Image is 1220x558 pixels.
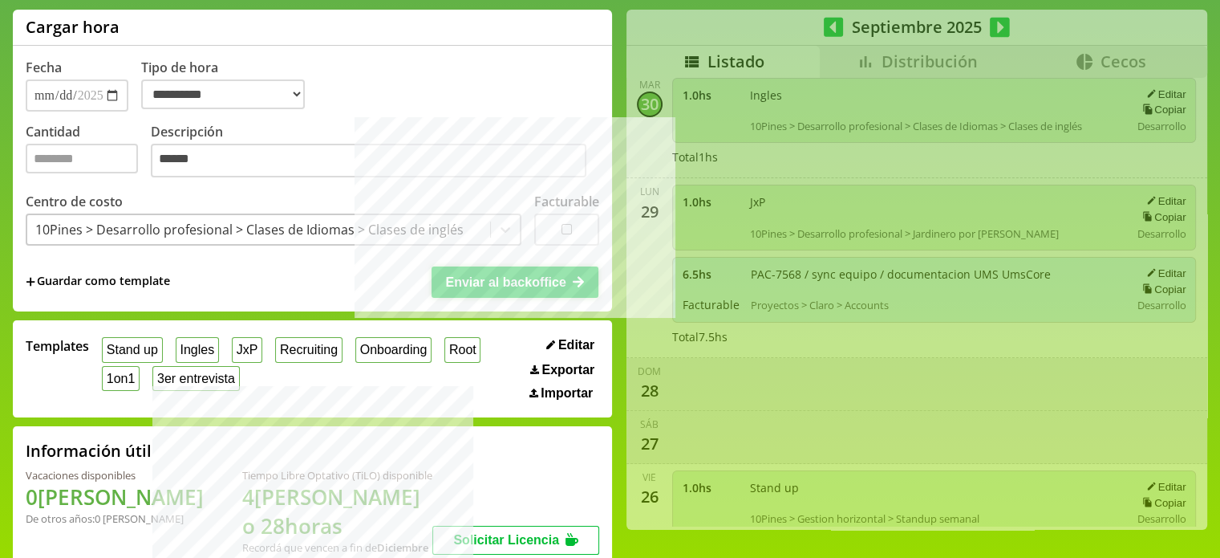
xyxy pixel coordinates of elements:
[534,193,599,210] label: Facturable
[26,123,151,181] label: Cantidad
[152,366,240,391] button: 3er entrevista
[26,16,120,38] h1: Cargar hora
[242,540,432,555] div: Recordá que vencen a fin de
[151,144,586,177] textarea: Descripción
[355,337,432,362] button: Onboarding
[176,337,219,362] button: Ingles
[541,337,599,353] button: Editar
[26,273,35,291] span: +
[141,79,305,109] select: Tipo de hora
[541,386,593,401] span: Importar
[242,468,432,483] div: Tiempo Libre Optativo (TiLO) disponible
[26,511,204,526] div: De otros años: 0 [PERSON_NAME]
[453,533,559,547] span: Solicitar Licencia
[541,363,594,377] span: Exportar
[141,59,318,112] label: Tipo de hora
[102,337,163,362] button: Stand up
[151,123,599,181] label: Descripción
[558,338,594,352] span: Editar
[26,144,138,173] input: Cantidad
[432,267,598,297] button: Enviar al backoffice
[102,366,140,391] button: 1on1
[275,337,342,362] button: Recruiting
[232,337,262,362] button: JxP
[26,468,204,483] div: Vacaciones disponibles
[525,362,599,378] button: Exportar
[26,483,204,511] h1: 0 [PERSON_NAME]
[35,221,464,238] div: 10Pines > Desarrollo profesional > Clases de Idiomas > Clases de inglés
[242,483,432,540] h1: 4 [PERSON_NAME] o 28 horas
[432,526,599,555] button: Solicitar Licencia
[377,540,428,555] b: Diciembre
[26,193,123,210] label: Centro de costo
[26,273,170,291] span: +Guardar como template
[26,59,62,76] label: Fecha
[445,275,565,289] span: Enviar al backoffice
[26,440,152,462] h2: Información útil
[26,337,89,355] span: Templates
[444,337,480,362] button: Root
